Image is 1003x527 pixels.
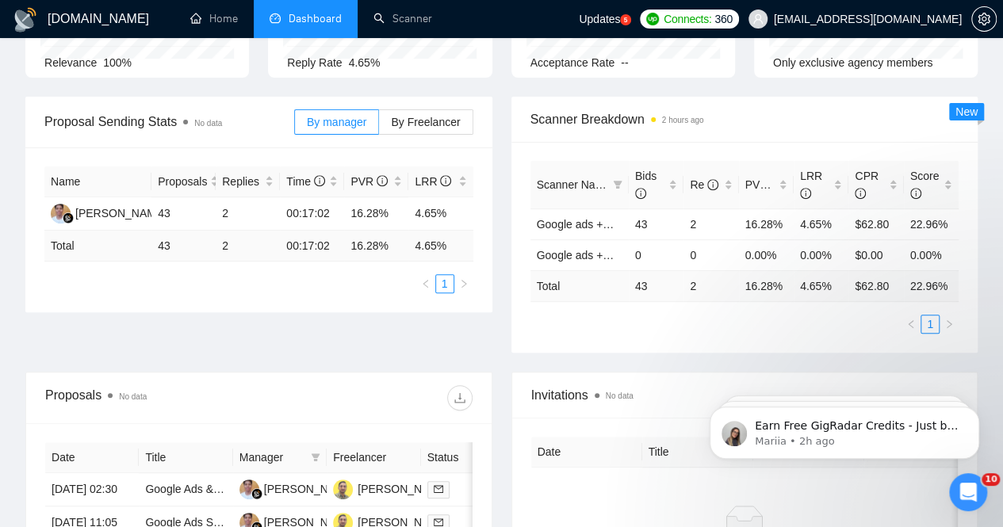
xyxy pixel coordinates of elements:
[391,116,460,128] span: By Freelancer
[613,180,622,189] span: filter
[910,170,940,200] span: Score
[773,56,933,69] span: Only exclusive agency members
[139,473,232,506] td: Google Ads & PPC Management Specialist Needed
[944,319,954,329] span: right
[416,274,435,293] li: Previous Page
[921,315,939,333] a: 1
[216,197,280,231] td: 2
[350,175,388,188] span: PVR
[314,175,325,186] span: info-circle
[239,479,259,499] img: AC
[459,279,469,288] span: right
[448,391,472,404] span: download
[158,173,207,190] span: Proposals
[307,116,366,128] span: By manager
[683,239,738,270] td: 0
[739,208,794,239] td: 16.28%
[794,270,848,301] td: 4.65 %
[662,116,704,124] time: 2 hours ago
[145,483,400,495] a: Google Ads & PPC Management Specialist Needed
[848,270,903,301] td: $ 62.80
[222,173,262,190] span: Replies
[972,13,996,25] span: setting
[286,175,324,188] span: Time
[415,175,451,188] span: LRR
[921,315,940,334] li: 1
[940,315,959,334] li: Next Page
[239,482,355,495] a: AC[PERSON_NAME]
[635,188,646,199] span: info-circle
[377,175,388,186] span: info-circle
[629,208,683,239] td: 43
[233,442,327,473] th: Manager
[707,179,718,190] span: info-circle
[119,392,147,401] span: No data
[311,453,320,462] span: filter
[190,12,238,25] a: homeHome
[436,275,454,292] a: 1
[752,13,764,25] span: user
[906,319,916,329] span: left
[333,479,353,499] img: AM
[373,12,432,25] a: searchScanner
[434,517,443,527] span: mail
[714,10,732,28] span: 360
[771,179,782,190] span: info-circle
[289,12,342,25] span: Dashboard
[904,208,959,239] td: 22.96%
[904,270,959,301] td: 22.96 %
[327,442,420,473] th: Freelancer
[454,274,473,293] li: Next Page
[971,13,997,25] a: setting
[530,109,959,129] span: Scanner Breakdown
[44,112,294,132] span: Proposal Sending Stats
[13,7,38,32] img: logo
[139,442,232,473] th: Title
[454,274,473,293] button: right
[531,437,642,468] th: Date
[63,212,74,223] img: gigradar-bm.png
[421,279,431,288] span: left
[287,56,342,69] span: Reply Rate
[686,373,1003,484] iframe: Intercom notifications message
[537,178,611,191] span: Scanner Name
[579,13,620,25] span: Updates
[447,385,473,411] button: download
[683,270,738,301] td: 2
[103,56,132,69] span: 100%
[440,175,451,186] span: info-circle
[44,231,151,262] td: Total
[800,188,811,199] span: info-circle
[416,274,435,293] button: left
[530,56,615,69] span: Acceptance Rate
[904,239,959,270] td: 0.00%
[434,484,443,494] span: mail
[910,188,921,199] span: info-circle
[344,197,408,231] td: 16.28%
[45,442,139,473] th: Date
[408,197,473,231] td: 4.65%
[270,13,281,24] span: dashboard
[264,480,355,498] div: [PERSON_NAME]
[794,208,848,239] td: 4.65%
[629,270,683,301] td: 43
[955,105,978,118] span: New
[531,385,959,405] span: Invitations
[435,274,454,293] li: 1
[151,197,216,231] td: 43
[216,166,280,197] th: Replies
[629,239,683,270] td: 0
[427,449,492,466] span: Status
[621,56,628,69] span: --
[690,178,718,191] span: Re
[333,482,449,495] a: AM[PERSON_NAME]
[151,231,216,262] td: 43
[408,231,473,262] td: 4.65 %
[902,315,921,334] li: Previous Page
[45,473,139,506] td: [DATE] 02:30
[51,204,71,223] img: AC
[664,10,711,28] span: Connects:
